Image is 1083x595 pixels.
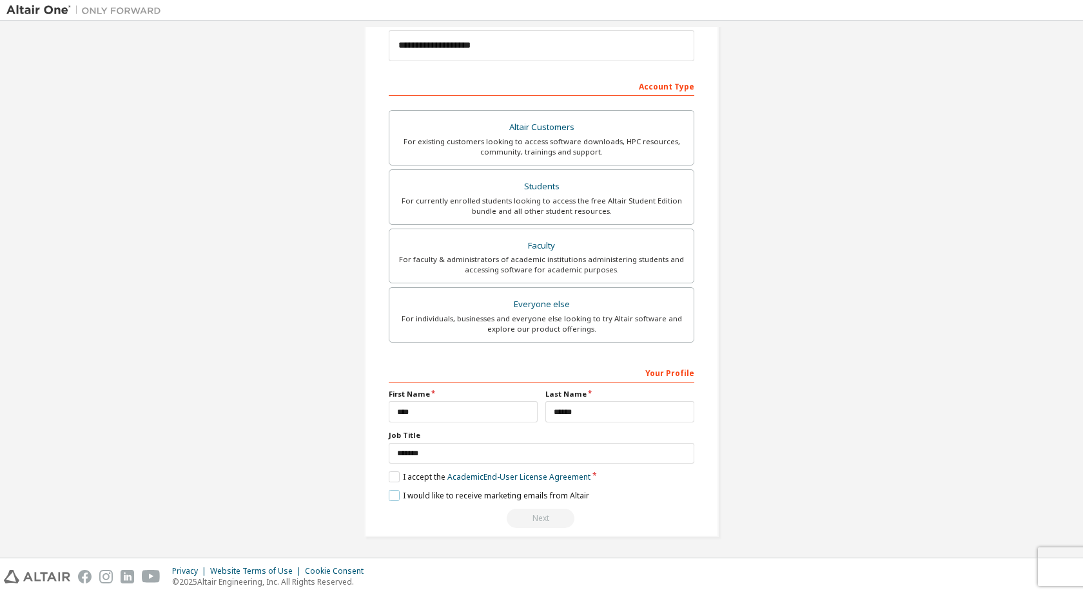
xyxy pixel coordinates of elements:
[6,4,168,17] img: Altair One
[305,566,371,576] div: Cookie Consent
[389,471,590,482] label: I accept the
[397,314,686,334] div: For individuals, businesses and everyone else looking to try Altair software and explore our prod...
[389,490,589,501] label: I would like to receive marketing emails from Altair
[389,362,694,382] div: Your Profile
[397,118,686,137] div: Altair Customers
[389,389,538,399] label: First Name
[389,509,694,528] div: Read and acccept EULA to continue
[447,471,590,482] a: Academic End-User License Agreement
[142,570,161,583] img: youtube.svg
[172,576,371,587] p: © 2025 Altair Engineering, Inc. All Rights Reserved.
[389,75,694,96] div: Account Type
[78,570,92,583] img: facebook.svg
[389,430,694,440] label: Job Title
[397,296,686,314] div: Everyone else
[121,570,134,583] img: linkedin.svg
[397,137,686,157] div: For existing customers looking to access software downloads, HPC resources, community, trainings ...
[210,566,305,576] div: Website Terms of Use
[397,178,686,196] div: Students
[397,196,686,216] div: For currently enrolled students looking to access the free Altair Student Edition bundle and all ...
[99,570,113,583] img: instagram.svg
[397,237,686,255] div: Faculty
[397,254,686,275] div: For faculty & administrators of academic institutions administering students and accessing softwa...
[4,570,70,583] img: altair_logo.svg
[545,389,694,399] label: Last Name
[172,566,210,576] div: Privacy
